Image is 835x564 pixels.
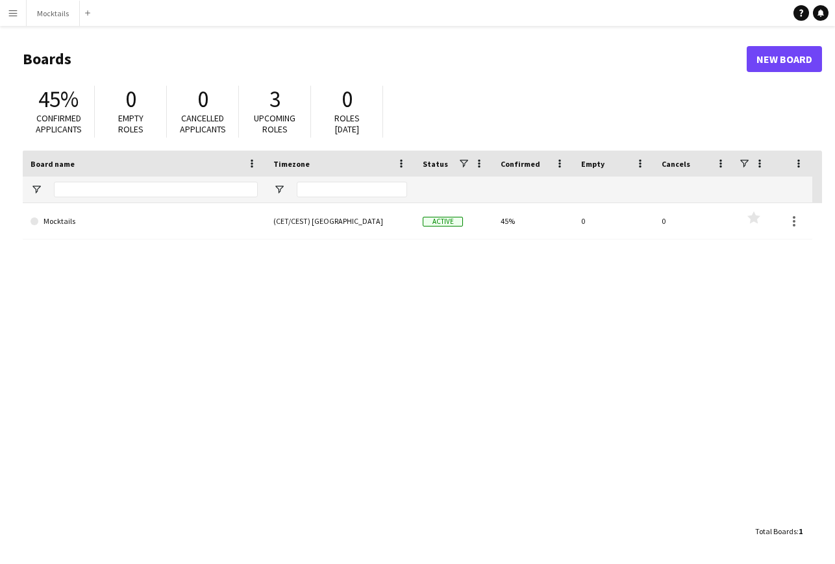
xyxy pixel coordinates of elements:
span: Empty roles [118,112,143,135]
span: Confirmed [501,159,540,169]
button: Open Filter Menu [31,184,42,195]
span: Cancels [662,159,690,169]
span: Active [423,217,463,227]
input: Board name Filter Input [54,182,258,197]
span: 1 [799,526,803,536]
span: Empty [581,159,604,169]
button: Open Filter Menu [273,184,285,195]
h1: Boards [23,49,747,69]
span: 45% [38,85,79,114]
span: Roles [DATE] [334,112,360,135]
div: 0 [654,203,734,239]
span: Upcoming roles [254,112,295,135]
button: Mocktails [27,1,80,26]
div: 45% [493,203,573,239]
span: Total Boards [755,526,797,536]
span: 0 [197,85,208,114]
span: 0 [125,85,136,114]
div: (CET/CEST) [GEOGRAPHIC_DATA] [266,203,415,239]
span: 0 [342,85,353,114]
div: 0 [573,203,654,239]
span: Timezone [273,159,310,169]
a: Mocktails [31,203,258,239]
span: 3 [269,85,280,114]
span: Status [423,159,448,169]
span: Board name [31,159,75,169]
input: Timezone Filter Input [297,182,407,197]
span: Confirmed applicants [36,112,82,135]
div: : [755,519,803,544]
span: Cancelled applicants [180,112,226,135]
a: New Board [747,46,822,72]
